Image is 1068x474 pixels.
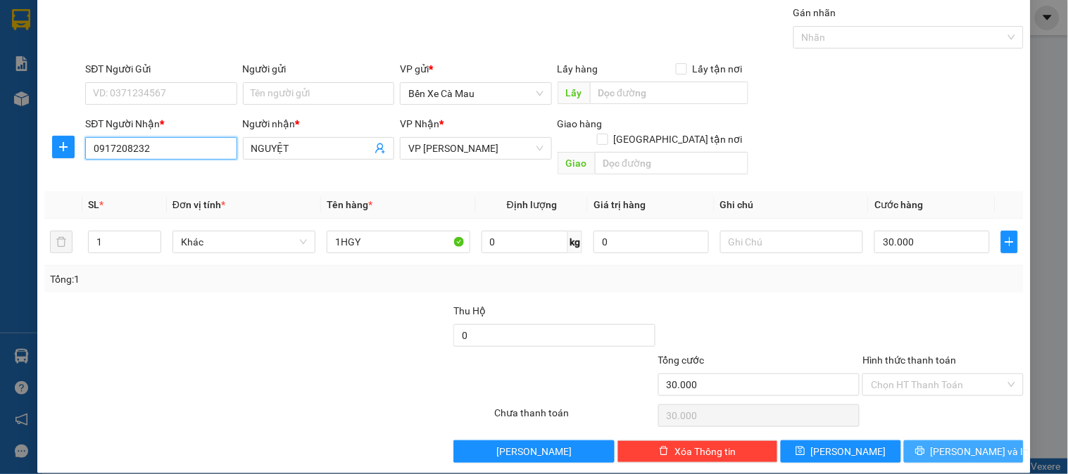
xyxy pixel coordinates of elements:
span: SL [88,199,99,210]
div: Người nhận [243,116,394,132]
input: 0 [593,231,709,253]
span: Lấy [558,82,590,104]
div: SĐT Người Nhận [85,116,237,132]
label: Gán nhãn [793,7,836,18]
span: VP Bạc Liêu [408,138,543,159]
span: kg [568,231,582,253]
li: Hotline: 02839552959 [132,52,589,70]
button: plus [52,136,75,158]
span: Giá trị hàng [593,199,646,210]
span: Giao hàng [558,118,603,129]
span: [PERSON_NAME] [496,444,572,459]
span: Thu Hộ [453,305,486,316]
input: VD: Bàn, Ghế [327,231,470,253]
b: GỬI : Bến Xe Cà Mau [18,102,198,125]
div: Người gửi [243,61,394,77]
button: save[PERSON_NAME] [781,440,900,463]
input: Dọc đường [595,152,748,174]
span: Lấy hàng [558,63,598,75]
span: Định lượng [507,199,557,210]
span: Bến Xe Cà Mau [408,83,543,104]
th: Ghi chú [715,191,869,219]
span: plus [53,141,74,153]
span: Khác [181,231,307,252]
input: Ghi Chú [720,231,863,253]
div: VP gửi [400,61,551,77]
input: Dọc đường [590,82,748,104]
span: plus [1002,236,1017,248]
li: 26 Phó Cơ Điều, Phường 12 [132,34,589,52]
span: Xóa Thông tin [674,444,736,459]
span: save [796,446,805,457]
span: Tổng cước [658,354,705,366]
button: plus [1001,231,1018,253]
span: delete [659,446,669,457]
span: Lấy tận nơi [687,61,748,77]
button: deleteXóa Thông tin [617,440,778,463]
span: printer [915,446,925,457]
button: [PERSON_NAME] [453,440,614,463]
span: VP Nhận [400,118,439,129]
label: Hình thức thanh toán [862,354,956,366]
span: [GEOGRAPHIC_DATA] tận nơi [608,132,748,147]
button: delete [50,231,73,253]
div: Chưa thanh toán [493,405,656,430]
span: Giao [558,152,595,174]
span: Đơn vị tính [172,199,225,210]
div: Tổng: 1 [50,271,413,287]
img: logo.jpg [18,18,88,88]
span: [PERSON_NAME] và In [931,444,1029,459]
button: printer[PERSON_NAME] và In [904,440,1024,463]
span: user-add [375,143,386,154]
span: [PERSON_NAME] [811,444,886,459]
span: Cước hàng [874,199,923,210]
span: Tên hàng [327,199,372,210]
div: SĐT Người Gửi [85,61,237,77]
